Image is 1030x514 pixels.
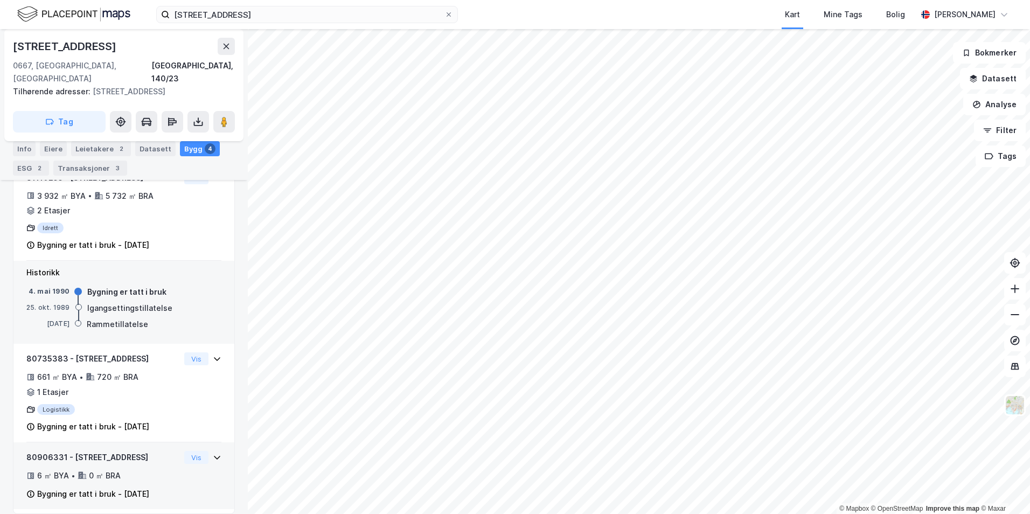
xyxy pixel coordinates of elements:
a: OpenStreetMap [871,505,923,512]
div: Bygning er tatt i bruk - [DATE] [37,488,149,501]
div: [DATE] [26,319,69,329]
div: Transaksjoner [53,161,127,176]
div: 2 Etasjer [37,204,70,217]
div: 0 ㎡ BRA [89,469,121,482]
div: Historikk [26,266,221,279]
div: 80735383 - [STREET_ADDRESS] [26,352,180,365]
button: Analyse [963,94,1026,115]
div: 25. okt. 1989 [26,303,70,312]
div: ESG [13,161,49,176]
div: Bolig [886,8,905,21]
input: Søk på adresse, matrikkel, gårdeiere, leietakere eller personer [170,6,444,23]
button: Bokmerker [953,42,1026,64]
div: • [88,191,92,200]
div: 1 Etasjer [37,386,68,399]
div: Datasett [135,141,176,156]
div: Igangsettingstillatelse [87,302,172,315]
div: 661 ㎡ BYA [37,371,77,384]
div: Bygning er tatt i bruk - [DATE] [37,239,149,252]
div: 80906331 - [STREET_ADDRESS] [26,451,180,464]
a: Mapbox [839,505,869,512]
img: logo.f888ab2527a4732fd821a326f86c7f29.svg [17,5,130,24]
button: Vis [184,451,208,464]
div: • [71,471,75,480]
div: [STREET_ADDRESS] [13,38,119,55]
div: 720 ㎡ BRA [97,371,138,384]
div: 4 [205,143,215,154]
div: 2 [116,143,127,154]
div: [GEOGRAPHIC_DATA], 140/23 [151,59,235,85]
button: Vis [184,352,208,365]
div: Leietakere [71,141,131,156]
button: Tags [976,145,1026,167]
div: [STREET_ADDRESS] [13,85,226,98]
div: Rammetillatelse [87,318,148,331]
div: • [79,373,83,381]
img: Z [1005,395,1025,415]
a: Improve this map [926,505,979,512]
button: Tag [13,111,106,133]
button: Datasett [960,68,1026,89]
div: Bygning er tatt i bruk - [DATE] [37,420,149,433]
div: 2 [34,163,45,173]
div: [PERSON_NAME] [934,8,996,21]
div: Info [13,141,36,156]
iframe: Chat Widget [976,462,1030,514]
button: Filter [974,120,1026,141]
div: 5 732 ㎡ BRA [106,190,154,203]
div: Kart [785,8,800,21]
div: 3 932 ㎡ BYA [37,190,86,203]
div: 4. mai 1990 [26,287,69,296]
div: Eiere [40,141,67,156]
div: Bygning er tatt i bruk [87,286,166,298]
div: 6 ㎡ BYA [37,469,69,482]
span: Tilhørende adresser: [13,87,93,96]
div: 0667, [GEOGRAPHIC_DATA], [GEOGRAPHIC_DATA] [13,59,151,85]
div: 3 [112,163,123,173]
div: Mine Tags [824,8,862,21]
div: Bygg [180,141,220,156]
